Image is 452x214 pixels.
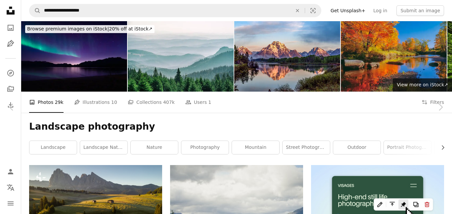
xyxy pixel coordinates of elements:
a: Next [429,75,452,139]
a: Collections 407k [128,92,175,113]
a: Log in [369,5,391,16]
button: Submit an image [396,5,444,16]
button: Language [4,181,17,194]
a: landscape nature [80,141,127,154]
a: mountain [232,141,279,154]
img: Mountain covered with a coniferous fir tree forest. Scenic landscape from Carpathian Mountains. [128,21,234,92]
button: scroll list to the right [437,141,444,154]
span: 20% off at iStock ↗ [27,26,153,31]
img: NEW ENGLAND AUTUMN COUNTRYSIDE WITH REFLECTIONS IN THE WELLS RIVER VERMONT [341,21,447,92]
a: Explore [4,66,17,80]
span: 1 [208,99,211,106]
a: Users 1 [185,92,211,113]
a: nature [131,141,178,154]
a: Illustrations [4,37,17,50]
span: View more on iStock ↗ [397,82,448,87]
img: Southern Lights over Lake Te Anau. [21,21,127,92]
span: Browse premium images on iStock | [27,26,109,31]
a: portrait photography [384,141,431,154]
button: Visual search [305,4,321,17]
a: outdoor [333,141,381,154]
button: Menu [4,197,17,210]
button: Search Unsplash [29,4,41,17]
a: a landscape with trees and mountains in the background [29,204,162,210]
a: Browse premium images on iStock|20% off at iStock↗ [21,21,158,37]
a: landscape [29,141,77,154]
button: Clear [290,4,305,17]
a: photography [181,141,229,154]
button: Filters [422,92,444,113]
span: 407k [163,99,175,106]
a: Get Unsplash+ [327,5,369,16]
a: street photography [283,141,330,154]
a: Photos [4,21,17,34]
a: Log in / Sign up [4,165,17,178]
a: View more on iStock↗ [393,78,452,92]
img: Grand Teton Mountains from Oxbow Bend on the Snake River at sunrise. Grand Teton National Park, W... [234,21,340,92]
span: 10 [111,99,117,106]
a: Illustrations 10 [74,92,117,113]
h1: Landscape photography [29,121,444,133]
form: Find visuals sitewide [29,4,321,17]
